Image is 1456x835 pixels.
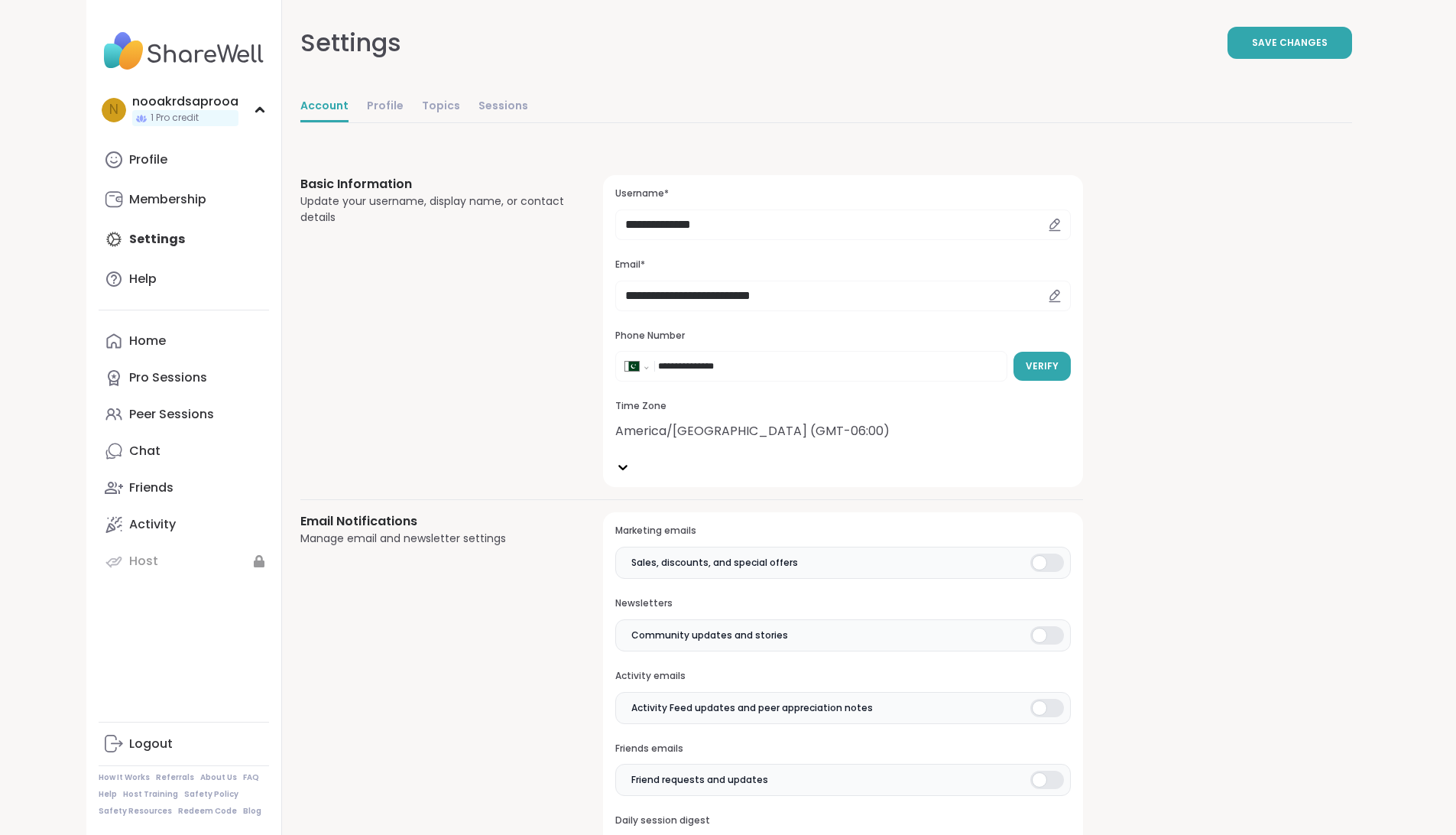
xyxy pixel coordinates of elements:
[129,479,173,496] div: Friends
[615,258,1070,271] h3: Email*
[99,24,269,78] img: ShareWell Nav Logo
[151,112,199,125] span: 1 Pro credit
[615,330,1070,343] h3: Phone Number
[156,772,194,783] a: Referrals
[243,806,261,817] a: Blog
[300,24,401,61] div: Settings
[615,670,1070,683] h3: Activity emails
[178,806,237,817] a: Redeem Code
[300,92,349,122] a: Account
[109,100,118,120] span: n
[99,469,269,506] a: Friends
[615,422,1070,440] div: America/[GEOGRAPHIC_DATA] (GMT-06:00)
[129,369,207,386] div: Pro Sessions
[129,151,167,168] div: Profile
[1252,36,1328,50] span: Save Changes
[631,773,768,787] span: Friend requests and updates
[478,92,528,122] a: Sessions
[129,516,176,533] div: Activity
[129,191,206,208] div: Membership
[99,726,269,762] a: Logout
[1227,27,1352,59] button: Save Changes
[300,512,567,531] h3: Email Notifications
[615,400,1070,413] h3: Time Zone
[184,789,238,800] a: Safety Policy
[615,742,1070,755] h3: Friends emails
[123,789,178,800] a: Host Training
[300,531,567,547] div: Manage email and newsletter settings
[99,359,269,396] a: Pro Sessions
[631,701,873,715] span: Activity Feed updates and peer appreciation notes
[99,261,269,297] a: Help
[129,271,157,288] div: Help
[99,141,269,178] a: Profile
[99,396,269,433] a: Peer Sessions
[99,506,269,543] a: Activity
[99,181,269,218] a: Membership
[99,323,269,359] a: Home
[615,814,1070,827] h3: Daily session digest
[129,406,214,423] div: Peer Sessions
[99,772,150,783] a: How It Works
[300,193,567,226] div: Update your username, display name, or contact details
[615,597,1070,610] h3: Newsletters
[631,629,788,642] span: Community updates and stories
[631,556,798,570] span: Sales, discounts, and special offers
[132,93,238,110] div: nooakrdsaprooa
[300,175,567,193] h3: Basic Information
[422,92,460,122] a: Topics
[129,443,161,460] div: Chat
[99,543,269,580] a: Host
[367,92,404,122] a: Profile
[129,333,166,349] div: Home
[1013,352,1071,381] button: Verify
[615,525,1070,538] h3: Marketing emails
[129,553,158,570] div: Host
[129,736,173,752] div: Logout
[200,772,237,783] a: About Us
[99,789,117,800] a: Help
[99,433,269,469] a: Chat
[243,772,259,783] a: FAQ
[1026,359,1059,373] span: Verify
[99,806,172,817] a: Safety Resources
[615,187,1070,200] h3: Username*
